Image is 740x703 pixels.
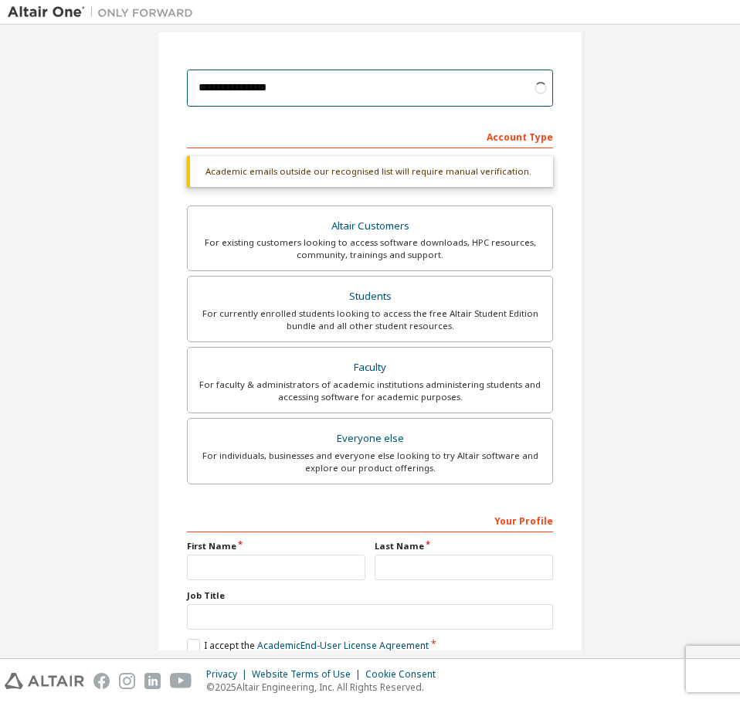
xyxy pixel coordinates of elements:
[197,307,543,332] div: For currently enrolled students looking to access the free Altair Student Edition bundle and all ...
[197,428,543,450] div: Everyone else
[206,681,445,694] p: © 2025 Altair Engineering, Inc. All Rights Reserved.
[197,357,543,379] div: Faculty
[197,216,543,237] div: Altair Customers
[187,540,365,552] label: First Name
[187,156,553,187] div: Academic emails outside our recognised list will require manual verification.
[257,639,429,652] a: Academic End-User License Agreement
[187,508,553,532] div: Your Profile
[197,450,543,474] div: For individuals, businesses and everyone else looking to try Altair software and explore our prod...
[5,673,84,689] img: altair_logo.svg
[252,668,365,681] div: Website Terms of Use
[119,673,135,689] img: instagram.svg
[144,673,161,689] img: linkedin.svg
[206,668,252,681] div: Privacy
[187,639,429,652] label: I accept the
[197,379,543,403] div: For faculty & administrators of academic institutions administering students and accessing softwa...
[197,286,543,307] div: Students
[8,5,201,20] img: Altair One
[93,673,110,689] img: facebook.svg
[375,540,553,552] label: Last Name
[170,673,192,689] img: youtube.svg
[365,668,445,681] div: Cookie Consent
[197,236,543,261] div: For existing customers looking to access software downloads, HPC resources, community, trainings ...
[187,589,553,602] label: Job Title
[187,124,553,148] div: Account Type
